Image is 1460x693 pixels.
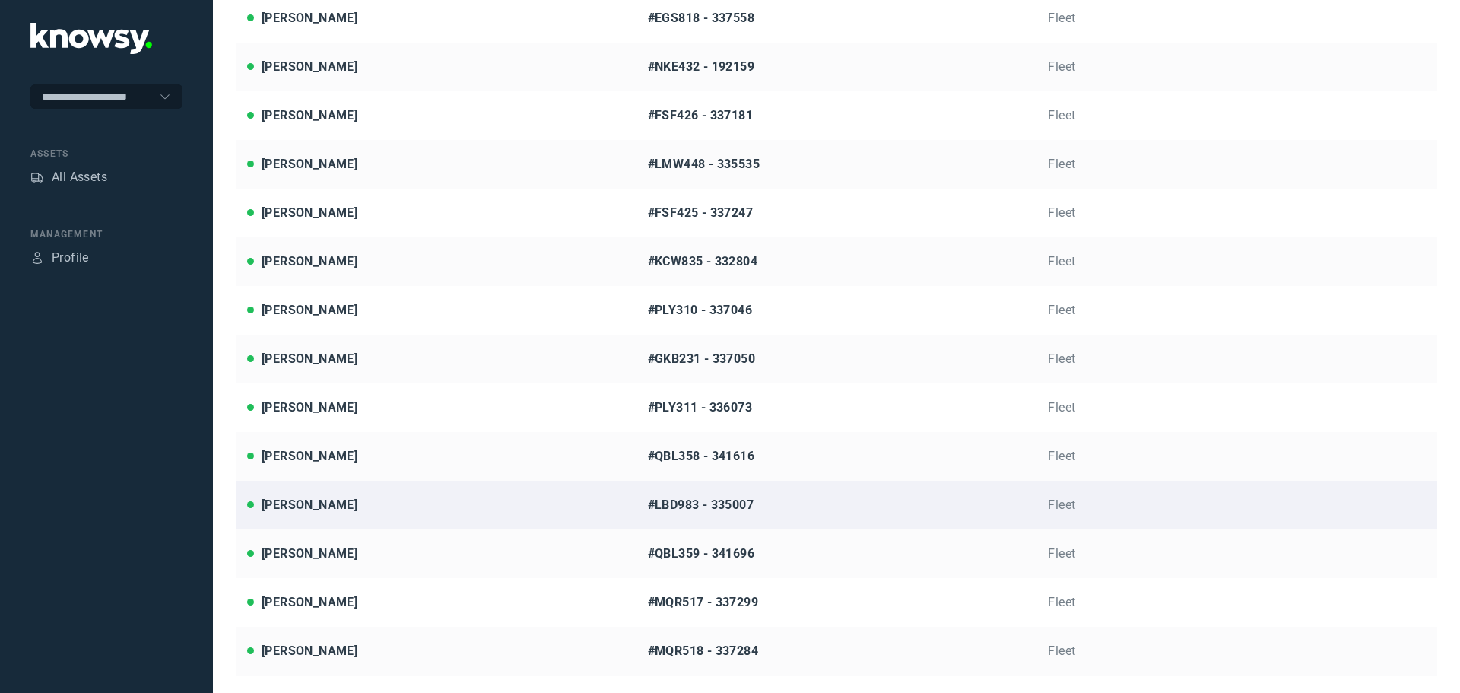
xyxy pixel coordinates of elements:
[648,9,1026,27] div: #EGS818 - 337558
[236,432,1437,481] a: [PERSON_NAME]#QBL358 - 341616Fleet
[236,383,1437,432] a: [PERSON_NAME]#PLY311 - 336073Fleet
[236,286,1437,335] a: [PERSON_NAME]#PLY310 - 337046Fleet
[262,399,357,417] div: [PERSON_NAME]
[648,155,1026,173] div: #LMW448 - 335535
[1048,58,1426,76] div: Fleet
[262,593,357,612] div: [PERSON_NAME]
[236,189,1437,237] a: [PERSON_NAME]#FSF425 - 337247Fleet
[30,168,107,186] a: AssetsAll Assets
[30,147,182,161] div: Assets
[648,106,1026,125] div: #FSF426 - 337181
[236,237,1437,286] a: [PERSON_NAME]#KCW835 - 332804Fleet
[1048,350,1426,368] div: Fleet
[52,249,89,267] div: Profile
[1048,253,1426,271] div: Fleet
[30,251,44,265] div: Profile
[236,529,1437,578] a: [PERSON_NAME]#QBL359 - 341696Fleet
[648,642,1026,660] div: #MQR518 - 337284
[236,140,1437,189] a: [PERSON_NAME]#LMW448 - 335535Fleet
[648,253,1026,271] div: #KCW835 - 332804
[262,642,357,660] div: [PERSON_NAME]
[262,545,357,563] div: [PERSON_NAME]
[262,447,357,466] div: [PERSON_NAME]
[1048,155,1426,173] div: Fleet
[236,627,1437,676] a: [PERSON_NAME]#MQR518 - 337284Fleet
[236,91,1437,140] a: [PERSON_NAME]#FSF426 - 337181Fleet
[30,170,44,184] div: Assets
[1048,204,1426,222] div: Fleet
[648,399,1026,417] div: #PLY311 - 336073
[262,253,357,271] div: [PERSON_NAME]
[648,447,1026,466] div: #QBL358 - 341616
[236,43,1437,91] a: [PERSON_NAME]#NKE432 - 192159Fleet
[262,301,357,319] div: [PERSON_NAME]
[1048,447,1426,466] div: Fleet
[1048,593,1426,612] div: Fleet
[262,496,357,514] div: [PERSON_NAME]
[236,578,1437,627] a: [PERSON_NAME]#MQR517 - 337299Fleet
[52,168,107,186] div: All Assets
[262,9,357,27] div: [PERSON_NAME]
[236,481,1437,529] a: [PERSON_NAME]#LBD983 - 335007Fleet
[1048,9,1426,27] div: Fleet
[648,496,1026,514] div: #LBD983 - 335007
[30,249,89,267] a: ProfileProfile
[1048,106,1426,125] div: Fleet
[648,204,1026,222] div: #FSF425 - 337247
[648,301,1026,319] div: #PLY310 - 337046
[262,204,357,222] div: [PERSON_NAME]
[648,350,1026,368] div: #GKB231 - 337050
[1048,642,1426,660] div: Fleet
[648,545,1026,563] div: #QBL359 - 341696
[648,593,1026,612] div: #MQR517 - 337299
[262,58,357,76] div: [PERSON_NAME]
[1048,399,1426,417] div: Fleet
[236,335,1437,383] a: [PERSON_NAME]#GKB231 - 337050Fleet
[1048,545,1426,563] div: Fleet
[1048,496,1426,514] div: Fleet
[262,106,357,125] div: [PERSON_NAME]
[30,23,152,54] img: Application Logo
[262,350,357,368] div: [PERSON_NAME]
[262,155,357,173] div: [PERSON_NAME]
[30,227,182,241] div: Management
[648,58,1026,76] div: #NKE432 - 192159
[1048,301,1426,319] div: Fleet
